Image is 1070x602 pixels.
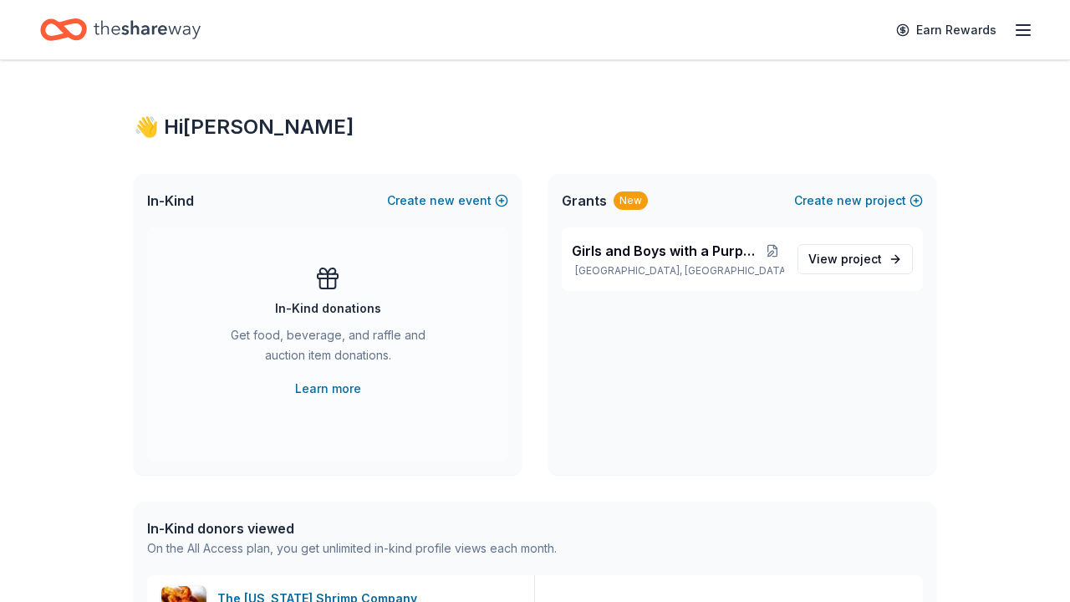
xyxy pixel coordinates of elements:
[275,298,381,319] div: In-Kind donations
[147,538,557,559] div: On the All Access plan, you get unlimited in-kind profile views each month.
[134,114,936,140] div: 👋 Hi [PERSON_NAME]
[147,518,557,538] div: In-Kind donors viewed
[886,15,1006,45] a: Earn Rewards
[837,191,862,211] span: new
[562,191,607,211] span: Grants
[572,264,784,278] p: [GEOGRAPHIC_DATA], [GEOGRAPHIC_DATA]
[572,241,762,261] span: Girls and Boys with a Purpose College Fair
[295,379,361,399] a: Learn more
[387,191,508,211] button: Createnewevent
[430,191,455,211] span: new
[808,249,882,269] span: View
[794,191,923,211] button: Createnewproject
[797,244,913,274] a: View project
[214,325,441,372] div: Get food, beverage, and raffle and auction item donations.
[147,191,194,211] span: In-Kind
[40,10,201,49] a: Home
[841,252,882,266] span: project
[614,191,648,210] div: New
